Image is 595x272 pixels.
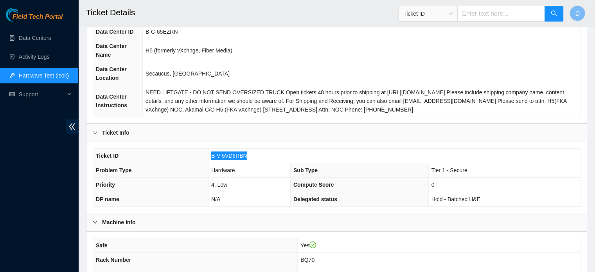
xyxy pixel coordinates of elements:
span: Data Center ID [96,29,133,35]
span: Delegated status [293,196,337,202]
span: NEED LIFTGATE - DO NOT SEND OVERSIZED TRUCK Open tickets 48 hours prior to shipping at [URL][DOMA... [146,89,566,113]
span: Priority [96,182,115,188]
span: Field Tech Portal [13,13,63,21]
span: Data Center Name [96,43,127,58]
span: B-C-65EZRN [146,29,178,35]
span: Tier 1 - Secure [431,167,467,173]
a: Akamai TechnologiesField Tech Portal [6,14,63,24]
a: Data Centers [19,35,51,41]
span: D [575,9,580,18]
div: Machine Info [86,213,587,231]
span: Sub Type [293,167,318,173]
button: D [570,5,585,21]
span: B-V-5VD6RBN [211,153,247,159]
span: 0 [431,182,435,188]
input: Enter text here... [457,6,545,22]
span: double-left [66,119,78,134]
img: Akamai Technologies [6,8,40,22]
span: Compute Score [293,182,334,188]
span: 4. Low [211,182,227,188]
span: Data Center Location [96,66,127,81]
span: Hardware [211,167,235,173]
span: Secaucus, [GEOGRAPHIC_DATA] [146,70,230,77]
div: Ticket Info [86,124,587,142]
span: read [9,92,15,97]
span: right [93,220,97,225]
button: search [545,6,563,22]
span: check-circle [309,241,316,249]
b: Ticket Info [102,128,129,137]
span: Ticket ID [96,153,119,159]
a: Hardware Test (isok) [19,72,69,79]
b: Machine Info [102,218,136,227]
span: DP name [96,196,119,202]
span: Data Center Instructions [96,94,127,108]
span: Hold - Batched H&E [431,196,480,202]
span: BQ70 [300,257,315,263]
span: right [93,130,97,135]
span: Safe [96,242,108,249]
a: Activity Logs [19,54,50,60]
span: Support [19,86,65,102]
span: Problem Type [96,167,132,173]
span: search [551,10,557,18]
span: Ticket ID [403,8,453,20]
span: H5 (formerly vXchnge, Fiber Media) [146,47,232,54]
span: Yes [300,242,316,249]
span: N/A [211,196,220,202]
span: Rack Number [96,257,131,263]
